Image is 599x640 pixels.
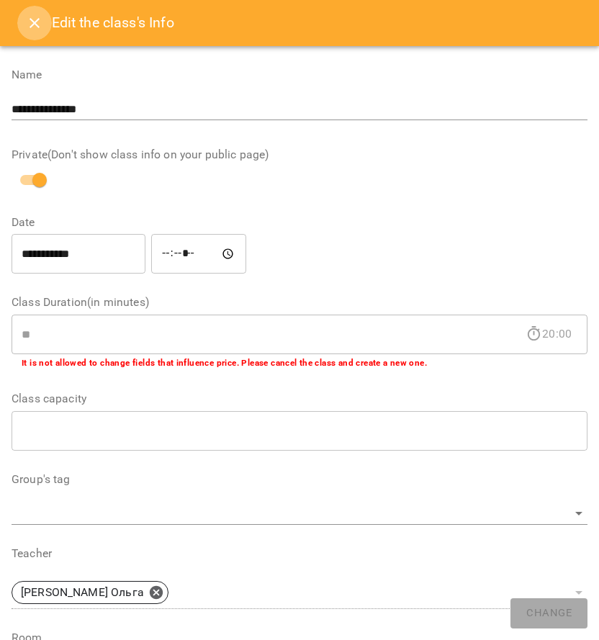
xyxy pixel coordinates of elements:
button: Close [17,6,52,40]
label: Class Duration(in minutes) [12,297,587,308]
label: Private(Don't show class info on your public page) [12,149,587,161]
p: [PERSON_NAME] Ольга [21,584,144,601]
h6: Edit the class's Info [52,12,174,34]
div: [PERSON_NAME] Ольга [12,577,587,609]
label: Group's tag [12,474,587,485]
label: Name [12,69,587,81]
label: Date [12,217,587,228]
label: Class capacity [12,393,587,405]
label: Teacher [12,548,587,559]
b: It is not allowed to change fields that influence price. Please cancel the class and create a new... [22,358,427,368]
div: [PERSON_NAME] Ольга [12,581,168,604]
